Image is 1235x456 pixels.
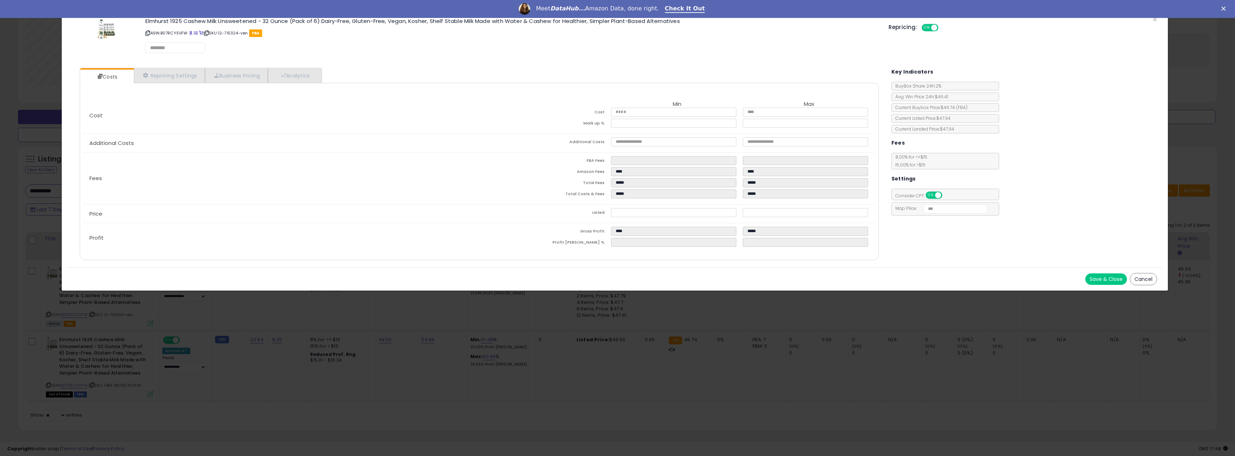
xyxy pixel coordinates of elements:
[892,94,948,100] span: Avg. Win Price 24h: $46.41
[1130,273,1157,285] button: Cancel
[892,104,968,111] span: Current Buybox Price:
[479,167,611,178] td: Amazon Fees
[84,113,479,118] p: Cost
[479,137,611,149] td: Additional Costs
[1085,273,1127,285] button: Save & Close
[199,30,203,36] a: Your listing only
[550,5,585,12] i: DataHub...
[743,101,875,108] th: Max
[892,126,954,132] span: Current Landed Price: $47.94
[941,192,952,198] span: OFF
[891,138,905,147] h5: Fees
[892,154,927,168] span: 8.00 % for <= $15
[891,174,916,183] h5: Settings
[479,238,611,249] td: Profit [PERSON_NAME] %
[479,189,611,201] td: Total Costs & Fees
[479,119,611,130] td: Mark up %
[145,18,878,24] h3: Elmhurst 1925 Cashew Milk Unsweetened - 32 Ounce (Pack of 6) Dairy-Free, Gluten-Free, Vegan, Kosh...
[194,30,198,36] a: All offer listings
[1221,6,1229,11] div: Close
[145,27,878,39] p: ASIN: B07RCYSVFW | SKU: 12-715324-ven
[891,67,933,76] h5: Key Indicators
[926,192,935,198] span: ON
[956,104,968,111] span: ( FBA )
[134,68,205,83] a: Repricing Settings
[268,68,321,83] a: Analytics
[892,193,952,199] span: Consider CPT:
[84,140,479,146] p: Additional Costs
[205,68,268,83] a: Business Pricing
[922,25,931,31] span: ON
[536,5,659,12] div: Meet Amazon Data, done right.
[479,156,611,167] td: FBA Fees
[937,25,949,31] span: OFF
[889,24,917,30] h5: Repricing:
[1152,14,1157,25] span: ×
[84,211,479,217] p: Price
[665,5,705,13] a: Check It Out
[892,205,988,211] span: Map Price:
[80,70,133,84] a: Costs
[479,178,611,189] td: Total Fees
[98,18,115,40] img: 51I81d3SvpL._SL60_.jpg
[479,208,611,219] td: Listed
[892,162,926,168] span: 15.00 % for > $15
[189,30,193,36] a: BuyBox page
[892,115,951,121] span: Current Listed Price: $47.94
[84,235,479,241] p: Profit
[249,29,262,37] span: FBA
[611,101,743,108] th: Min
[479,227,611,238] td: Gross Profit
[941,104,968,111] span: $46.74
[892,83,941,89] span: BuyBox Share 24h: 2%
[479,108,611,119] td: Cost
[84,175,479,181] p: Fees
[519,3,530,15] img: Profile image for Georgie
